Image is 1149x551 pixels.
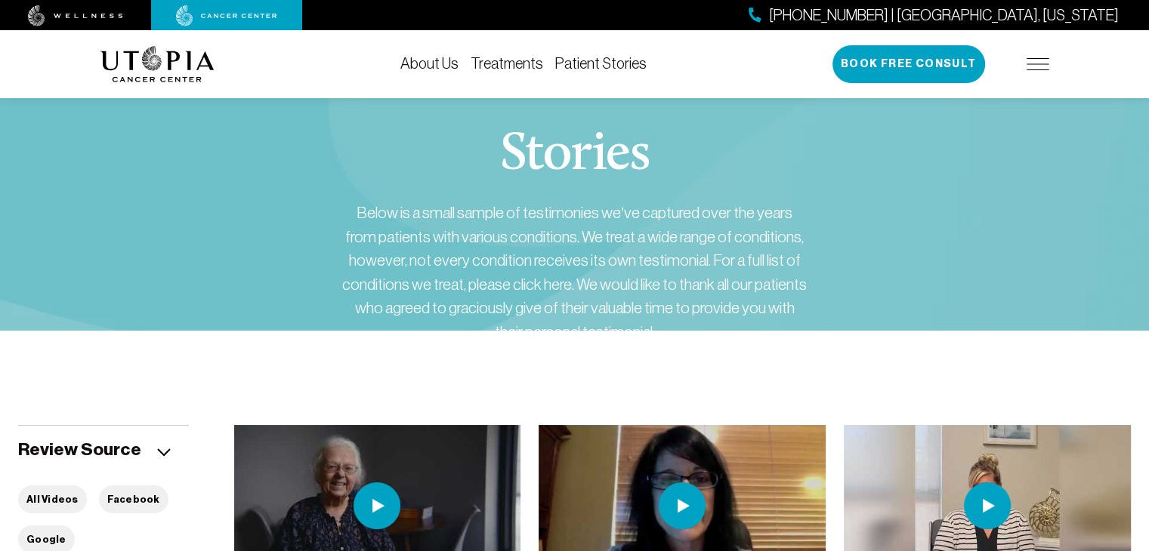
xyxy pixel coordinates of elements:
[100,46,215,82] img: logo
[157,448,171,457] img: icon
[500,128,650,183] h1: Stories
[769,5,1119,26] span: [PHONE_NUMBER] | [GEOGRAPHIC_DATA], [US_STATE]
[176,5,277,26] img: cancer center
[18,438,141,461] h5: Review Source
[749,5,1119,26] a: [PHONE_NUMBER] | [GEOGRAPHIC_DATA], [US_STATE]
[18,485,87,513] button: All Videos
[400,55,459,72] a: About Us
[555,55,647,72] a: Patient Stories
[1027,58,1049,70] img: icon-hamburger
[28,5,123,26] img: wellness
[659,482,706,529] img: play icon
[99,485,168,513] button: Facebook
[354,482,400,529] img: play icon
[832,45,985,83] button: Book Free Consult
[341,201,809,343] div: Below is a small sample of testimonies we’ve captured over the years from patients with various c...
[471,55,543,72] a: Treatments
